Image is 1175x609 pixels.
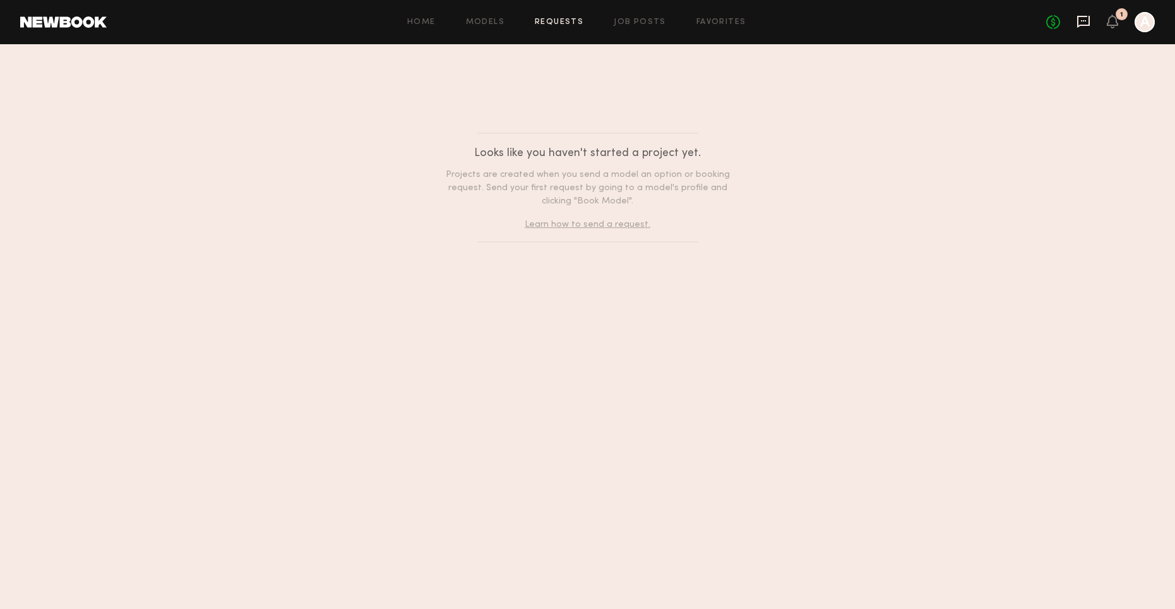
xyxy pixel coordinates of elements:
[535,18,583,27] a: Requests
[445,144,731,163] div: Looks like you haven't started a project yet.
[466,18,504,27] a: Models
[1120,11,1123,18] div: 1
[614,18,666,27] a: Job Posts
[445,168,731,208] p: Projects are created when you send a model an option or booking request. Send your first request ...
[525,220,650,229] a: Learn how to send a request.
[1135,12,1155,32] a: A
[407,18,436,27] a: Home
[696,18,746,27] a: Favorites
